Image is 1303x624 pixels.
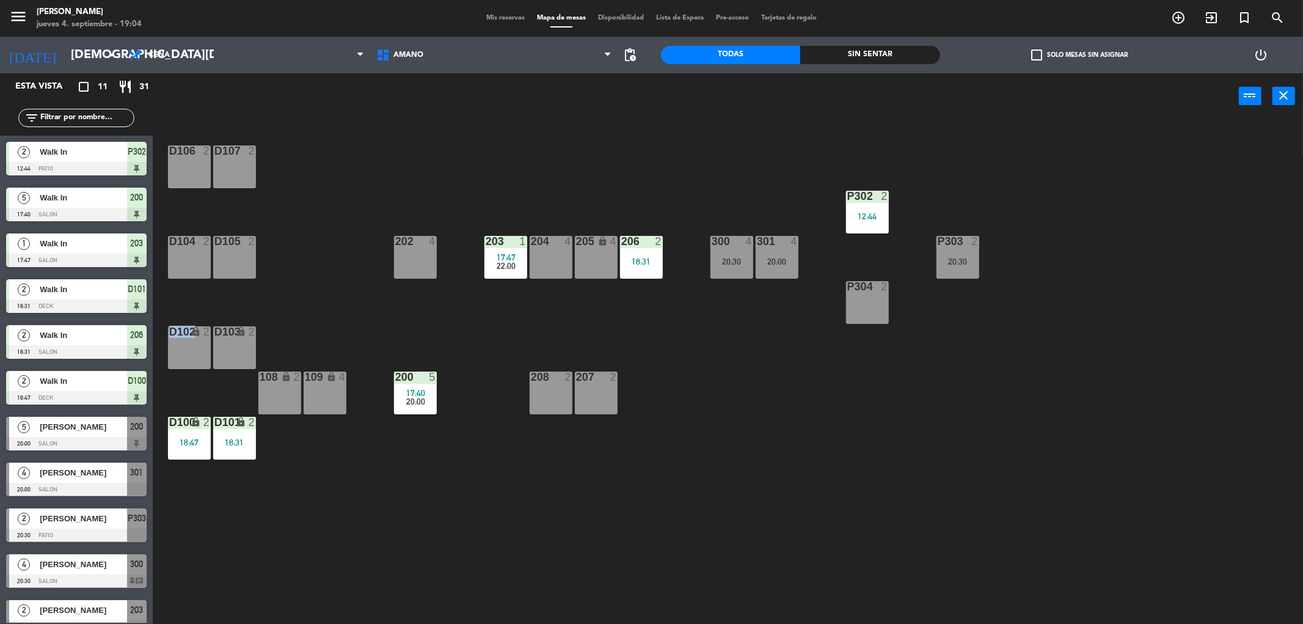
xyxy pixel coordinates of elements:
[1171,10,1186,25] i: add_circle_outline
[40,420,127,433] span: [PERSON_NAME]
[393,51,423,59] span: AMANO
[710,257,753,266] div: 20:30
[531,15,592,21] span: Mapa de mesas
[281,372,291,382] i: lock
[148,51,170,59] span: Cena
[1204,10,1219,25] i: exit_to_app
[429,236,436,247] div: 4
[40,466,127,479] span: [PERSON_NAME]
[40,375,127,387] span: Walk In
[18,467,30,479] span: 4
[128,373,146,388] span: D100
[881,191,888,202] div: 2
[214,145,215,156] div: D107
[18,559,30,571] span: 4
[847,281,848,292] div: P304
[610,236,617,247] div: 4
[40,329,127,342] span: Walk In
[128,511,146,526] span: P303
[497,252,516,262] span: 17:47
[37,18,142,31] div: jueves 4. septiembre - 19:04
[847,191,848,202] div: P302
[755,15,823,21] span: Tarjetas de regalo
[214,417,215,428] div: D101
[40,558,127,571] span: [PERSON_NAME]
[76,79,91,94] i: crop_square
[1272,87,1295,105] button: close
[131,557,144,571] span: 300
[936,257,979,266] div: 20:30
[429,372,436,383] div: 5
[1031,50,1128,61] label: Solo mesas sin asignar
[710,15,755,21] span: Pre-acceso
[800,46,940,64] div: Sin sentar
[1277,88,1291,103] i: close
[18,421,30,433] span: 5
[9,7,27,30] button: menu
[757,236,757,247] div: 301
[576,236,577,247] div: 205
[338,372,346,383] div: 4
[9,7,27,26] i: menu
[395,372,396,383] div: 200
[248,326,255,337] div: 2
[597,236,608,246] i: lock
[18,146,30,158] span: 2
[745,236,753,247] div: 4
[203,326,210,337] div: 2
[203,417,210,428] div: 2
[131,190,144,205] span: 200
[576,372,577,383] div: 207
[248,417,255,428] div: 2
[131,603,144,617] span: 203
[1254,48,1268,62] i: power_settings_new
[1031,50,1042,61] span: check_box_outline_blank
[131,236,144,251] span: 203
[191,417,201,427] i: lock
[18,284,30,296] span: 2
[623,48,638,62] span: pending_actions
[592,15,650,21] span: Disponibilidad
[293,372,301,383] div: 2
[620,257,663,266] div: 18:31
[191,326,201,337] i: lock
[1237,10,1252,25] i: turned_in_not
[655,236,662,247] div: 2
[519,236,527,247] div: 1
[326,372,337,382] i: lock
[406,397,425,406] span: 20:00
[131,328,144,342] span: 206
[131,465,144,480] span: 301
[881,281,888,292] div: 2
[790,236,798,247] div: 4
[497,261,516,271] span: 22:00
[40,283,127,296] span: Walk In
[971,236,979,247] div: 2
[40,191,127,204] span: Walk In
[1239,87,1261,105] button: power_input
[18,513,30,525] span: 2
[169,417,170,428] div: D100
[169,145,170,156] div: D106
[480,15,531,21] span: Mis reservas
[98,80,108,94] span: 11
[661,46,801,64] div: Todas
[18,375,30,387] span: 2
[40,145,127,158] span: Walk In
[650,15,710,21] span: Lista de Espera
[104,48,119,62] i: arrow_drop_down
[203,145,210,156] div: 2
[395,236,396,247] div: 202
[24,111,39,125] i: filter_list
[169,236,170,247] div: D104
[214,326,215,337] div: D103
[168,438,211,447] div: 18:47
[40,512,127,525] span: [PERSON_NAME]
[18,238,30,250] span: 1
[406,388,425,398] span: 17:40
